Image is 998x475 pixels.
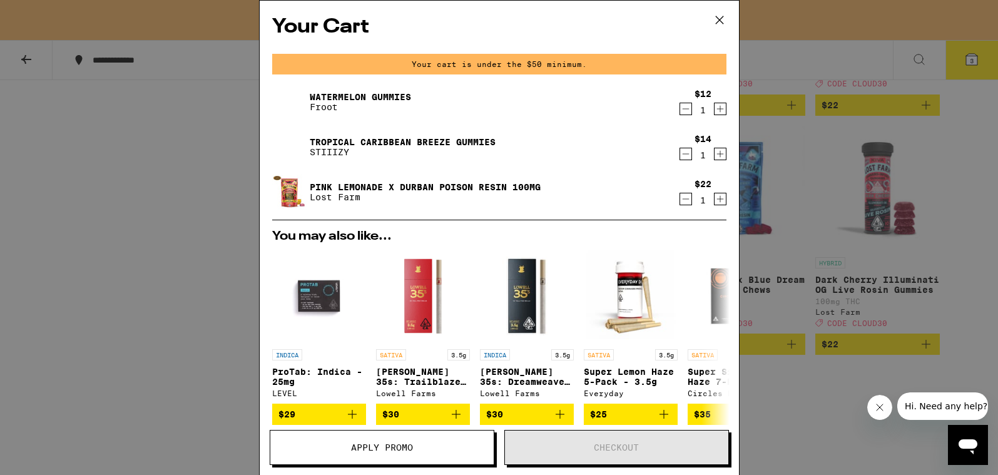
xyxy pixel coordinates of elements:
[714,148,726,160] button: Increment
[504,430,729,465] button: Checkout
[272,349,302,360] p: INDICA
[480,367,574,387] p: [PERSON_NAME] 35s: Dreamweaver 10 Pack - 3.5g
[486,409,503,419] span: $30
[272,249,366,404] a: Open page for ProTab: Indica - 25mg from LEVEL
[278,409,295,419] span: $29
[480,349,510,360] p: INDICA
[584,249,678,343] img: Everyday - Super Lemon Haze 5-Pack - 3.5g
[376,349,406,360] p: SATIVA
[272,175,307,210] img: Pink Lemonade x Durban Poison Resin 100mg
[584,367,678,387] p: Super Lemon Haze 5-Pack - 3.5g
[584,404,678,425] button: Add to bag
[584,389,678,397] div: Everyday
[376,404,470,425] button: Add to bag
[272,54,726,74] div: Your cart is under the $50 minimum.
[310,147,496,157] p: STIIIZY
[594,443,639,452] span: Checkout
[680,193,692,205] button: Decrement
[948,425,988,465] iframe: Button to launch messaging window
[272,84,307,120] img: Watermelon Gummies
[688,349,718,360] p: SATIVA
[310,182,541,192] a: Pink Lemonade x Durban Poison Resin 100mg
[480,249,574,343] img: Lowell Farms - Lowell 35s: Dreamweaver 10 Pack - 3.5g
[897,392,988,420] iframe: Message from company
[480,389,574,397] div: Lowell Farms
[376,249,470,343] img: Lowell Farms - Lowell 35s: Trailblazer 10-Pack - 3.5g
[376,389,470,397] div: Lowell Farms
[688,249,782,343] img: Circles Base Camp - Super Silver Haze 7-Pack - 7g
[272,404,366,425] button: Add to bag
[272,389,366,397] div: LEVEL
[272,249,366,343] img: LEVEL - ProTab: Indica - 25mg
[695,134,711,144] div: $14
[694,409,711,419] span: $35
[272,13,726,41] h2: Your Cart
[695,105,711,115] div: 1
[480,404,574,425] button: Add to bag
[695,179,711,189] div: $22
[590,409,607,419] span: $25
[270,430,494,465] button: Apply Promo
[695,150,711,160] div: 1
[376,367,470,387] p: [PERSON_NAME] 35s: Trailblazer 10-Pack - 3.5g
[867,395,892,420] iframe: Close message
[272,230,726,243] h2: You may also like...
[688,367,782,387] p: Super Silver Haze 7-Pack - 7g
[695,89,711,99] div: $12
[680,148,692,160] button: Decrement
[310,102,411,112] p: Froot
[714,103,726,115] button: Increment
[351,443,413,452] span: Apply Promo
[688,249,782,404] a: Open page for Super Silver Haze 7-Pack - 7g from Circles Base Camp
[584,249,678,404] a: Open page for Super Lemon Haze 5-Pack - 3.5g from Everyday
[272,367,366,387] p: ProTab: Indica - 25mg
[382,409,399,419] span: $30
[310,137,496,147] a: Tropical Caribbean Breeze Gummies
[688,404,782,425] button: Add to bag
[310,192,541,202] p: Lost Farm
[680,103,692,115] button: Decrement
[688,389,782,397] div: Circles Base Camp
[480,249,574,404] a: Open page for Lowell 35s: Dreamweaver 10 Pack - 3.5g from Lowell Farms
[310,92,411,102] a: Watermelon Gummies
[584,349,614,360] p: SATIVA
[655,349,678,360] p: 3.5g
[551,349,574,360] p: 3.5g
[447,349,470,360] p: 3.5g
[376,249,470,404] a: Open page for Lowell 35s: Trailblazer 10-Pack - 3.5g from Lowell Farms
[714,193,726,205] button: Increment
[272,130,307,165] img: Tropical Caribbean Breeze Gummies
[695,195,711,205] div: 1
